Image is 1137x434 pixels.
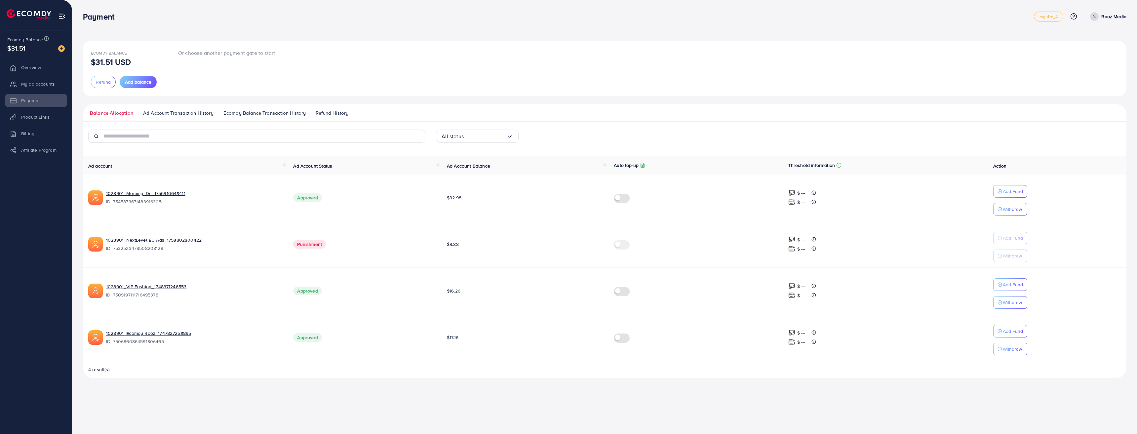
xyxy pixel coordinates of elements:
[797,236,805,244] p: $ ---
[788,329,795,336] img: top-up amount
[993,163,1006,169] span: Action
[223,109,306,117] span: Ecomdy Balance Transaction History
[788,189,795,196] img: top-up amount
[993,185,1027,198] button: Add Fund
[58,13,66,20] img: menu
[125,79,151,85] span: Add balance
[993,325,1027,337] button: Add Fund
[1003,187,1023,195] p: Add Fund
[106,190,283,197] a: 1028901_Mommy_Dc_1756910643411
[436,130,519,143] div: Search for option
[88,366,110,373] span: 4 result(s)
[96,79,111,85] span: Refund
[447,288,460,294] span: $16.26
[178,49,275,57] p: Or choose another payment gate to start
[993,343,1027,355] button: Withdraw
[7,36,43,43] span: Ecomdy Balance
[88,163,112,169] span: Ad account
[447,334,458,341] span: $17.16
[106,292,283,298] span: ID: 7509197111716495378
[797,282,805,290] p: $ ---
[106,330,283,345] div: <span class='underline'>1028901_Ecomdy Rooz_1747827253895</span></br>7506860864591806465
[797,292,805,299] p: $ ---
[91,50,127,56] span: Ecomdy Balance
[1034,12,1063,21] a: regular_4
[442,131,464,141] span: All status
[788,199,795,206] img: top-up amount
[293,333,322,342] span: Approved
[797,189,805,197] p: $ ---
[993,250,1027,262] button: Withdraw
[316,109,348,117] span: Refund History
[788,245,795,252] img: top-up amount
[106,237,283,252] div: <span class='underline'>1028901_NextLevel EU Ads_1753802300422</span></br>7532523478508208129
[447,163,490,169] span: Ad Account Balance
[993,278,1027,291] button: Add Fund
[797,338,805,346] p: $ ---
[788,338,795,345] img: top-up amount
[90,109,133,117] span: Balance Allocation
[1003,345,1022,353] p: Withdraw
[788,283,795,290] img: top-up amount
[447,194,461,201] span: $32.98
[788,292,795,299] img: top-up amount
[1003,298,1022,306] p: Withdraw
[464,131,506,141] input: Search for option
[106,198,283,205] span: ID: 7545873671483916305
[993,296,1027,309] button: Withdraw
[58,45,65,52] img: image
[88,237,103,252] img: ic-ads-acc.e4c84228.svg
[447,241,459,248] span: $9.88
[1003,234,1023,242] p: Add Fund
[293,163,332,169] span: Ad Account Status
[293,240,326,249] span: Punishment
[1087,12,1126,21] a: Rooz Media
[293,193,322,202] span: Approved
[106,237,283,243] a: 1028901_NextLevel EU Ads_1753802300422
[106,283,283,290] a: 1028901_VIP Fashion_1748371246553
[83,12,120,21] h3: Payment
[788,161,835,169] p: Threshold information
[797,329,805,337] p: $ ---
[293,287,322,295] span: Approved
[1003,205,1022,213] p: Withdraw
[106,245,283,252] span: ID: 7532523478508208129
[1003,281,1023,289] p: Add Fund
[1003,252,1022,260] p: Withdraw
[91,58,131,66] p: $31.51 USD
[143,109,214,117] span: Ad Account Transaction History
[797,198,805,206] p: $ ---
[106,190,283,205] div: <span class='underline'>1028901_Mommy_Dc_1756910643411</span></br>7545873671483916305
[7,9,51,20] img: logo
[1039,15,1058,19] span: regular_4
[106,330,283,336] a: 1028901_Ecomdy Rooz_1747827253895
[106,283,283,298] div: <span class='underline'>1028901_VIP Fashion_1748371246553</span></br>7509197111716495378
[788,236,795,243] img: top-up amount
[88,190,103,205] img: ic-ads-acc.e4c84228.svg
[1003,327,1023,335] p: Add Fund
[91,76,116,88] button: Refund
[106,338,283,345] span: ID: 7506860864591806465
[1101,13,1126,20] p: Rooz Media
[88,330,103,345] img: ic-ads-acc.e4c84228.svg
[993,203,1027,216] button: Withdraw
[120,76,157,88] button: Add balance
[993,232,1027,244] button: Add Fund
[7,43,25,53] span: $31.51
[614,161,639,169] p: Auto top-up
[88,284,103,298] img: ic-ads-acc.e4c84228.svg
[797,245,805,253] p: $ ---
